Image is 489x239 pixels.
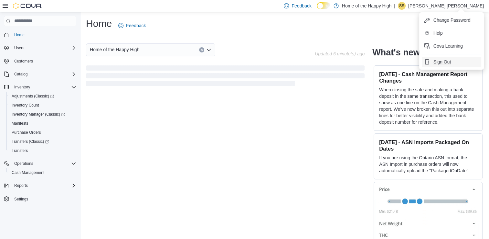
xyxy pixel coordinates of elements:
[12,31,27,39] a: Home
[379,71,477,84] h3: [DATE] - Cash Management Report Changes
[12,70,76,78] span: Catalog
[86,17,112,30] h1: Home
[398,2,406,10] div: Shivani Shivani
[12,160,36,167] button: Operations
[9,129,44,136] a: Purchase Orders
[9,147,30,154] a: Transfers
[12,170,44,175] span: Cash Management
[6,101,79,110] button: Inventory Count
[408,2,484,10] p: [PERSON_NAME] [PERSON_NAME]
[9,101,42,109] a: Inventory Count
[379,139,477,152] h3: [DATE] - ASN Imports Packaged On Dates
[9,92,57,100] a: Adjustments (Classic)
[12,139,49,144] span: Transfers (Classic)
[126,22,146,29] span: Feedback
[14,197,28,202] span: Settings
[12,94,54,99] span: Adjustments (Classic)
[12,44,76,52] span: Users
[4,28,76,221] nav: Complex example
[9,147,76,154] span: Transfers
[379,154,477,174] p: If you are using the Ontario ASN format, the ASN Import in purchase orders will now automatically...
[422,41,481,51] button: Cova Learning
[12,57,76,65] span: Customers
[14,59,33,64] span: Customers
[14,161,33,166] span: Operations
[116,19,148,32] a: Feedback
[1,83,79,92] button: Inventory
[399,2,404,10] span: SS
[1,181,79,190] button: Reports
[6,137,79,146] a: Transfers (Classic)
[1,30,79,40] button: Home
[9,119,76,127] span: Manifests
[433,43,463,49] span: Cova Learning
[12,31,76,39] span: Home
[199,47,204,52] button: Clear input
[372,47,420,58] h2: What's new
[14,72,27,77] span: Catalog
[1,159,79,168] button: Operations
[1,56,79,66] button: Customers
[86,67,365,87] span: Loading
[422,15,481,25] button: Change Password
[9,119,31,127] a: Manifests
[9,169,47,176] a: Cash Management
[1,194,79,203] button: Settings
[9,129,76,136] span: Purchase Orders
[12,182,30,189] button: Reports
[6,92,79,101] a: Adjustments (Classic)
[1,70,79,79] button: Catalog
[9,138,51,145] a: Transfers (Classic)
[433,30,443,36] span: Help
[14,85,30,90] span: Inventory
[12,121,28,126] span: Manifests
[12,103,39,108] span: Inventory Count
[14,32,25,38] span: Home
[206,47,211,52] button: Open list of options
[9,110,68,118] a: Inventory Manager (Classic)
[6,119,79,128] button: Manifests
[12,70,30,78] button: Catalog
[14,45,24,51] span: Users
[12,57,36,65] a: Customers
[12,195,31,203] a: Settings
[342,2,391,10] p: Home of the Happy High
[12,44,27,52] button: Users
[6,110,79,119] a: Inventory Manager (Classic)
[12,160,76,167] span: Operations
[422,28,481,38] button: Help
[433,17,470,23] span: Change Password
[9,101,76,109] span: Inventory Count
[422,57,481,67] button: Sign Out
[9,138,76,145] span: Transfers (Classic)
[394,2,395,10] p: |
[433,59,451,65] span: Sign Out
[6,128,79,137] button: Purchase Orders
[379,86,477,125] p: When closing the safe and making a bank deposit in the same transaction, this used to show as one...
[12,148,28,153] span: Transfers
[12,83,33,91] button: Inventory
[315,51,365,56] p: Updated 5 minute(s) ago
[12,83,76,91] span: Inventory
[90,46,139,53] span: Home of the Happy High
[12,195,76,203] span: Settings
[292,3,311,9] span: Feedback
[12,130,41,135] span: Purchase Orders
[12,182,76,189] span: Reports
[6,168,79,177] button: Cash Management
[9,110,76,118] span: Inventory Manager (Classic)
[1,43,79,52] button: Users
[12,112,65,117] span: Inventory Manager (Classic)
[6,146,79,155] button: Transfers
[13,3,42,9] img: Cova
[9,92,76,100] span: Adjustments (Classic)
[9,169,76,176] span: Cash Management
[317,2,330,9] input: Dark Mode
[14,183,28,188] span: Reports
